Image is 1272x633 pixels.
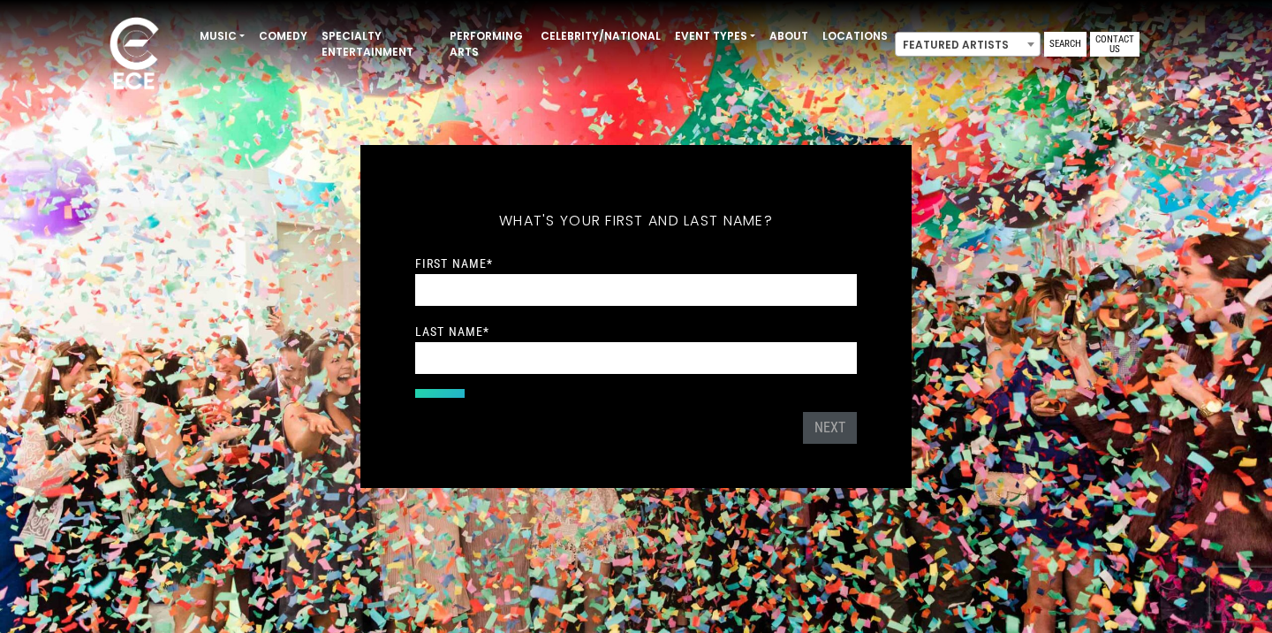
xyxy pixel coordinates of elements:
[815,21,895,51] a: Locations
[415,189,857,253] h5: What's your first and last name?
[1044,32,1086,57] a: Search
[193,21,252,51] a: Music
[1090,32,1139,57] a: Contact Us
[415,255,493,271] label: First Name
[534,21,668,51] a: Celebrity/National
[896,33,1040,57] span: Featured Artists
[90,12,178,98] img: ece_new_logo_whitev2-1.png
[252,21,314,51] a: Comedy
[895,32,1041,57] span: Featured Artists
[668,21,762,51] a: Event Types
[443,21,534,67] a: Performing Arts
[415,324,489,339] label: Last Name
[314,21,443,67] a: Specialty Entertainment
[762,21,815,51] a: About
